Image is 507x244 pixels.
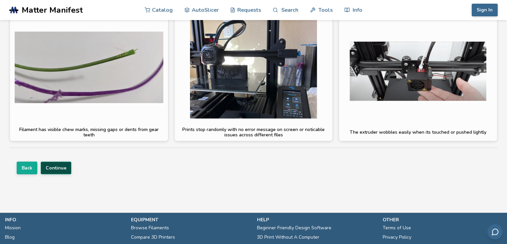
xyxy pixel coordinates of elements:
[5,233,15,242] a: Blog
[350,130,486,135] div: The extruder wobbles easily when its touched or pushed lightly
[5,216,124,223] p: info
[10,15,168,141] button: Filament has visible chew marks, missing gaps or dents from gear teeth
[383,233,411,242] a: Privacy Policy
[41,162,71,174] button: Continue
[131,233,175,242] a: Compare 3D Printers
[22,5,83,15] span: Matter Manifest
[175,15,332,141] button: Prints stop randomly with no error message on screen or noticable issues across different files
[257,233,319,242] a: 3D Print Without A Computer
[383,216,502,223] p: other
[472,4,498,16] button: Sign In
[17,162,37,174] button: Back
[257,216,376,223] p: help
[5,223,21,233] a: Mission
[383,223,411,233] a: Terms of Use
[131,216,250,223] p: equipment
[257,223,331,233] a: Beginner Friendly Design Software
[15,127,163,138] div: Filament has visible chew marks, missing gaps or dents from gear teeth
[179,127,328,138] div: Prints stop randomly with no error message on screen or noticable issues across different files
[131,223,169,233] a: Browse Filaments
[487,224,502,239] button: Send feedback via email
[339,15,497,141] button: The extruder wobbles easily when its touched or pushed lightly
